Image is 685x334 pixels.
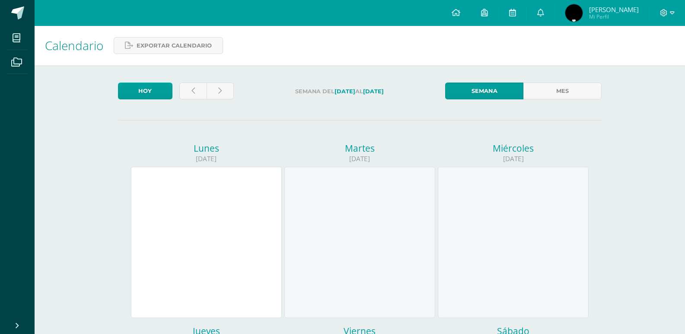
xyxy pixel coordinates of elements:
[118,83,172,99] a: Hoy
[45,37,103,54] span: Calendario
[241,83,438,100] label: Semana del al
[335,88,355,95] strong: [DATE]
[445,83,523,99] a: Semana
[137,38,212,54] span: Exportar calendario
[114,37,223,54] a: Exportar calendario
[523,83,602,99] a: Mes
[438,154,589,163] div: [DATE]
[284,142,435,154] div: Martes
[438,142,589,154] div: Miércoles
[589,5,639,14] span: [PERSON_NAME]
[284,154,435,163] div: [DATE]
[565,4,583,22] img: 3b5d3dbc273b296c7711c4ad59741bbc.png
[589,13,639,20] span: Mi Perfil
[363,88,384,95] strong: [DATE]
[131,154,282,163] div: [DATE]
[131,142,282,154] div: Lunes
